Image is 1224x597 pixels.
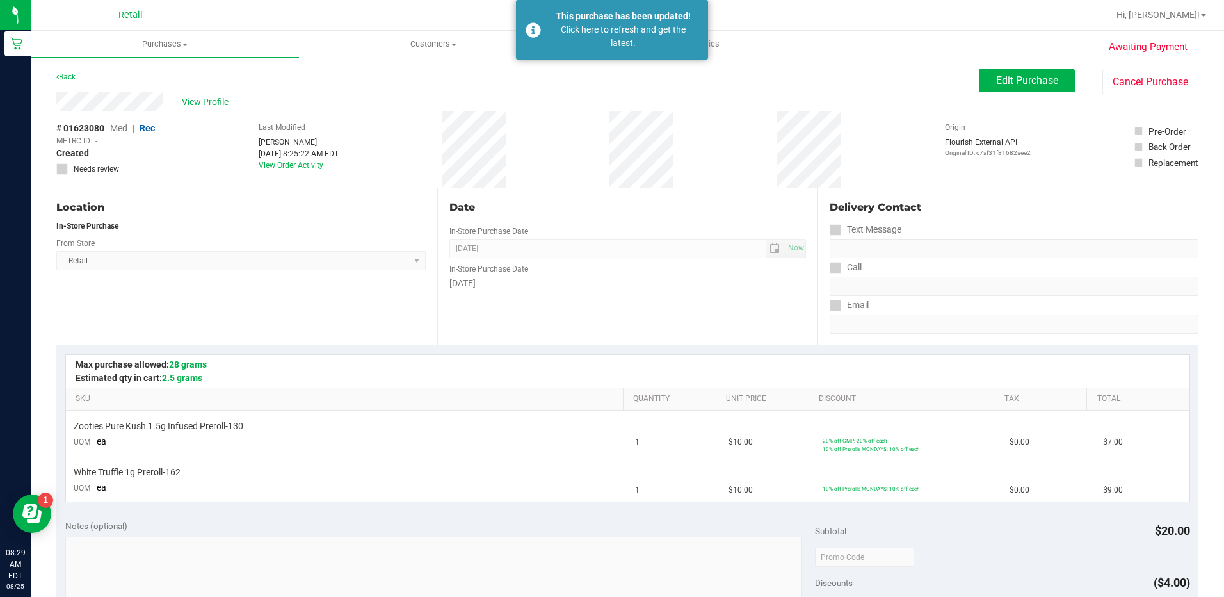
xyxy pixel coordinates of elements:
[815,548,914,567] input: Promo Code
[38,493,53,508] iframe: Resource center unread badge
[830,277,1198,296] input: Format: (999) 999-9999
[1148,125,1186,138] div: Pre-Order
[945,136,1031,158] div: Flourish External API
[1010,436,1029,448] span: $0.00
[182,95,233,109] span: View Profile
[56,122,104,135] span: # 01623080
[1102,70,1198,94] button: Cancel Purchase
[31,38,299,50] span: Purchases
[65,521,127,531] span: Notes (optional)
[56,238,95,249] label: From Store
[97,482,106,493] span: ea
[726,394,803,404] a: Unit Price
[76,373,202,383] span: Estimated qty in cart:
[110,123,127,133] span: Med
[729,484,753,496] span: $10.00
[56,135,92,147] span: METRC ID:
[56,222,118,231] strong: In-Store Purchase
[548,23,698,50] div: Click here to refresh and get the latest.
[830,258,862,277] label: Call
[1004,394,1082,404] a: Tax
[548,10,698,23] div: This purchase has been updated!
[259,122,305,133] label: Last Modified
[635,484,640,496] span: 1
[830,296,869,315] label: Email
[56,72,76,81] a: Back
[819,394,989,404] a: Discount
[729,436,753,448] span: $10.00
[162,373,202,383] span: 2.5 grams
[140,123,155,133] span: Rec
[259,136,339,148] div: [PERSON_NAME]
[31,31,299,58] a: Purchases
[633,394,711,404] a: Quantity
[830,239,1198,258] input: Format: (999) 999-9999
[1103,484,1123,496] span: $9.00
[815,571,853,594] span: Discounts
[6,582,25,591] p: 08/25
[830,200,1198,215] div: Delivery Contact
[635,436,640,448] span: 1
[1109,40,1188,54] span: Awaiting Payment
[299,31,567,58] a: Customers
[823,438,887,444] span: 20% off GMP: 20% off each
[6,547,25,582] p: 08:29 AM EDT
[1148,140,1191,153] div: Back Order
[118,10,143,20] span: Retail
[259,148,339,159] div: [DATE] 8:25:22 AM EDT
[74,163,119,175] span: Needs review
[979,69,1075,92] button: Edit Purchase
[300,38,567,50] span: Customers
[76,359,207,370] span: Max purchase allowed:
[449,225,528,237] label: In-Store Purchase Date
[97,436,106,446] span: ea
[1010,484,1029,496] span: $0.00
[10,37,22,50] inline-svg: Retail
[1103,436,1123,448] span: $7.00
[1097,394,1175,404] a: Total
[76,394,618,404] a: SKU
[815,526,846,536] span: Subtotal
[133,123,134,133] span: |
[1148,156,1198,169] div: Replacement
[259,161,323,170] a: View Order Activity
[449,263,528,275] label: In-Store Purchase Date
[74,484,90,493] span: UOM
[74,420,243,432] span: Zooties Pure Kush 1.5g Infused Preroll-130
[13,495,51,533] iframe: Resource center
[56,147,89,160] span: Created
[449,277,807,290] div: [DATE]
[169,359,207,370] span: 28 grams
[74,438,90,446] span: UOM
[1116,10,1200,20] span: Hi, [PERSON_NAME]!
[830,220,901,239] label: Text Message
[449,200,807,215] div: Date
[823,446,919,452] span: 10% off Prerolls MONDAYS: 10% off each
[996,74,1058,86] span: Edit Purchase
[1155,524,1190,537] span: $20.00
[823,486,919,492] span: 10% off Prerolls MONDAYS: 10% off each
[1154,576,1190,589] span: ($4.00)
[74,466,181,478] span: White Truffle 1g Preroll-162
[56,200,426,215] div: Location
[945,122,965,133] label: Origin
[95,135,97,147] span: -
[945,148,1031,158] p: Original ID: c7af31f81682aee2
